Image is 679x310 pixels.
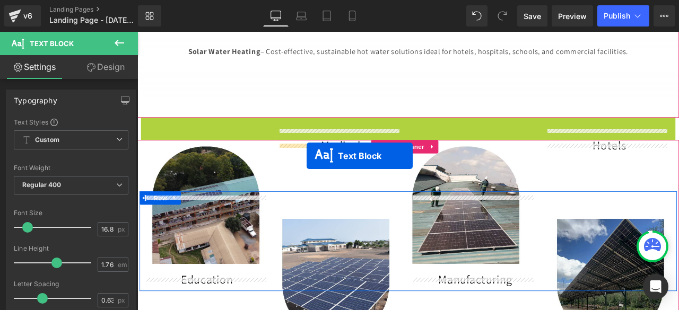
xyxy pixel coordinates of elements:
h1: Manufacturing [329,285,472,302]
b: Custom [35,136,59,145]
button: Redo [492,5,513,26]
p: – Cost-effective, sustainable hot water solutions ideal for hotels, hospitals, schools, and comme... [11,15,631,31]
h1: Hotels [488,126,631,143]
button: More [654,5,675,26]
span: Landing Page - [DATE] 13:53:24 [49,16,135,24]
a: Tablet [314,5,339,26]
strong: Solar Water Heating [60,17,146,29]
div: Font Size [14,209,128,217]
a: Laptop [289,5,314,26]
span: Hero Banner [291,128,343,144]
span: Row [16,189,38,205]
div: Font Weight [14,164,128,172]
a: Design [71,55,140,79]
span: em [118,261,127,268]
span: Text Block [30,39,74,48]
h1: Medical [170,126,313,143]
a: Mobile [339,5,365,26]
a: Landing Pages [49,5,155,14]
a: Preview [552,5,593,26]
span: Save [524,11,541,22]
a: Expand / Collapse [343,128,356,144]
span: Publish [604,12,630,20]
b: Regular 400 [22,181,62,189]
div: Letter Spacing [14,280,128,288]
span: Preview [558,11,587,22]
a: v6 [4,5,41,26]
button: Undo [466,5,488,26]
span: px [118,297,127,304]
a: Expand / Collapse [38,189,51,205]
button: Publish [597,5,649,26]
a: Desktop [263,5,289,26]
div: v6 [21,9,34,23]
span: px [118,226,127,233]
a: New Library [138,5,161,26]
div: Open Intercom Messenger [643,274,668,299]
div: Line Height [14,245,128,252]
div: Text Styles [14,118,128,126]
div: Typography [14,90,57,105]
h1: Education [11,285,154,302]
